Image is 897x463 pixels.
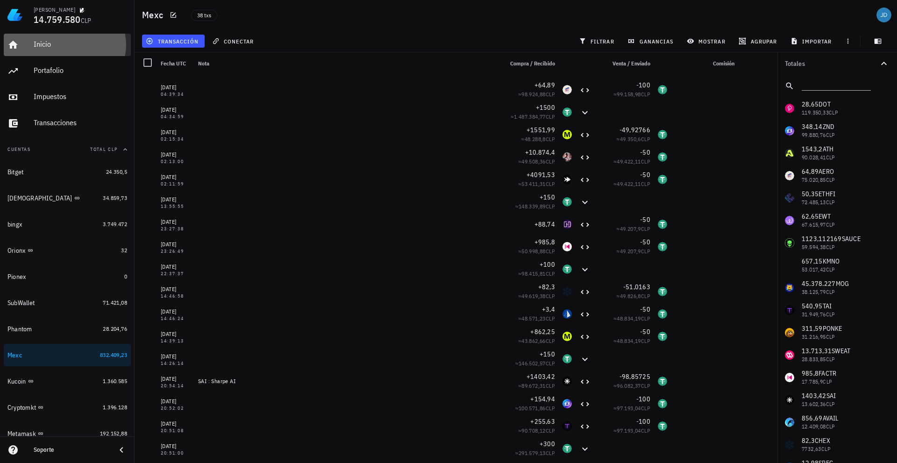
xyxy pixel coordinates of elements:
span: 3.749.472 [103,221,127,228]
div: Bitget [7,168,24,176]
span: ≈ [613,180,650,187]
div: USDT-icon [658,399,667,408]
div: LINGO-icon [562,220,572,229]
div: USDT-icon [562,354,572,363]
span: +100 [540,260,555,269]
span: CLP [641,405,650,412]
div: Pionex [7,273,26,281]
a: Pionex 0 [4,265,131,288]
a: Kucoin 1.360.585 [4,370,131,392]
div: USDT-icon [658,377,667,386]
span: CLP [546,405,555,412]
div: [DATE] [161,307,191,316]
a: Impuestos [4,86,131,108]
span: 48.288,8 [525,135,546,142]
span: +255,63 [530,417,555,426]
div: Transacciones [34,118,127,127]
div: USDT-icon [562,444,572,453]
span: ≈ [518,180,555,187]
span: importar [792,37,832,45]
div: MODE-icon [562,332,572,341]
span: ≈ [613,91,650,98]
span: 98.415,81 [521,270,546,277]
span: CLP [641,292,650,299]
div: USDT-icon [562,197,572,207]
span: filtrar [581,37,614,45]
button: importar [786,35,838,48]
span: -51,0163 [623,283,650,291]
span: +82,3 [538,283,555,291]
a: SubWallet 71.421,08 [4,292,131,314]
span: +862,25 [530,328,555,336]
span: ganancias [629,37,673,45]
div: [DATE] [161,195,191,204]
div: Impuestos [34,92,127,101]
span: CLP [546,248,555,255]
span: 99.158,98 [617,91,641,98]
span: +4091,53 [527,171,555,179]
span: ≈ [518,315,555,322]
span: 291.579,13 [519,449,546,456]
div: 23:27:38 [161,227,191,231]
span: 97.193,04 [617,427,641,434]
span: +150 [540,193,555,201]
span: +985,8 [534,238,555,246]
div: Soporte [34,446,108,454]
button: mostrar [683,35,731,48]
span: +88,74 [534,220,555,228]
div: TAI-icon [562,421,572,431]
div: 02:13:00 [161,159,191,164]
button: agrupar [735,35,783,48]
span: CLP [546,315,555,322]
div: USDT-icon [658,152,667,162]
span: ≈ [617,292,650,299]
span: -50 [640,215,650,224]
span: 49.207,9 [620,248,641,255]
span: Fecha UTC [161,60,186,67]
div: [DATE] [161,262,191,271]
div: Metamask [7,430,36,438]
div: 20:51:00 [161,451,191,456]
span: ≈ [518,158,555,165]
div: USDT-icon [658,309,667,319]
div: 14:26:14 [161,361,191,366]
span: CLP [641,382,650,389]
span: 53.411,31 [521,180,546,187]
span: 0 [124,273,127,280]
span: CLP [641,180,650,187]
div: USDT-icon [658,85,667,94]
span: Compra / Recibido [510,60,555,67]
span: CLP [81,16,92,25]
div: 14:46:24 [161,316,191,321]
span: CLP [546,449,555,456]
span: 100.571,86 [519,405,546,412]
span: 146.502,57 [519,360,546,367]
span: 48.834,19 [617,315,641,322]
span: 49.350,6 [620,135,641,142]
div: 14:46:58 [161,294,191,299]
span: CLP [641,158,650,165]
span: +154,94 [530,395,555,403]
div: TANK-icon [562,175,572,184]
div: SAI-icon [562,377,572,386]
span: 90.708,12 [521,427,546,434]
div: USDT-icon [658,130,667,139]
div: 13:55:55 [161,204,191,209]
span: 1.487.384,77 [514,113,546,120]
span: 43.862,66 [521,337,546,344]
div: 02:15:34 [161,137,191,142]
div: USDT-icon [562,264,572,274]
div: [DATE] [161,285,191,294]
div: MODE-icon [562,130,572,139]
div: 02:11:59 [161,182,191,186]
span: ≈ [515,203,555,210]
span: ≈ [521,135,555,142]
span: -100 [636,81,650,89]
span: -50 [640,328,650,336]
span: CLP [546,292,555,299]
span: 148.339,89 [519,203,546,210]
div: [DEMOGRAPHIC_DATA] [7,194,72,202]
span: -50 [640,171,650,179]
div: Orionx [7,247,26,255]
span: CLP [641,427,650,434]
